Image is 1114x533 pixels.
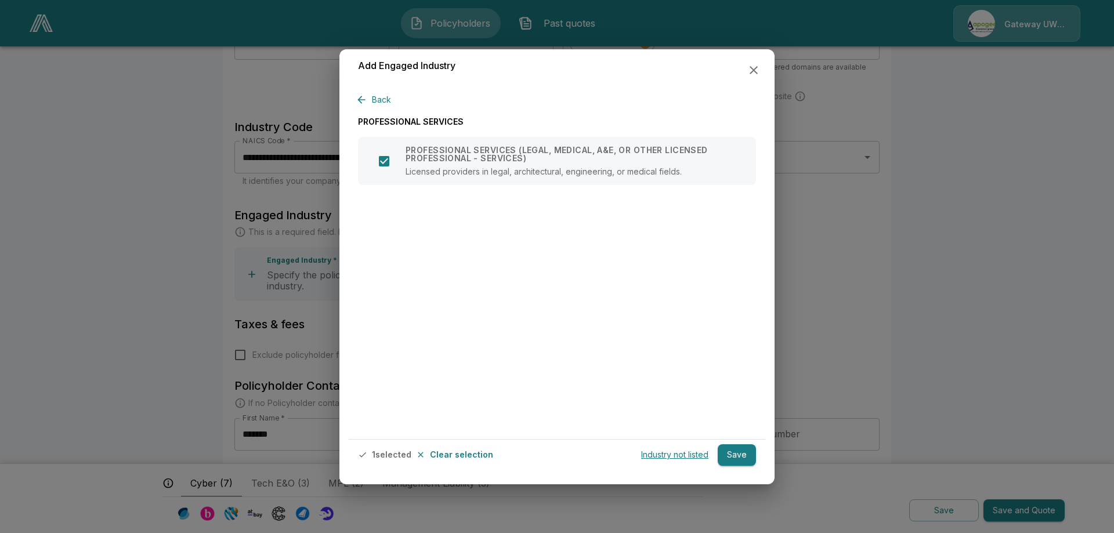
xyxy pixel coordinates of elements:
[372,451,411,459] p: 1 selected
[718,444,756,466] button: Save
[358,115,756,128] p: PROFESSIONAL SERVICES
[430,451,493,459] p: Clear selection
[406,167,742,176] p: Licensed providers in legal, architectural, engineering, or medical fields.
[641,451,708,459] p: Industry not listed
[358,59,455,74] h6: Add Engaged Industry
[358,89,396,111] button: Back
[406,146,742,162] p: PROFESSIONAL SERVICES (LEGAL, MEDICAL, A&E, OR OTHER LICENSED PROFESSIONAL - SERVICES)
